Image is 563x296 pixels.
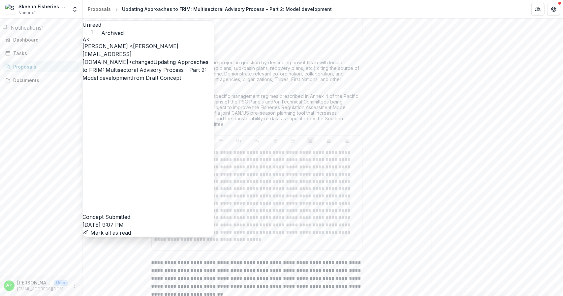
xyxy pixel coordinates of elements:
[325,137,333,145] button: Align Center
[82,229,131,237] button: Mark all as read
[70,3,79,16] button: Open entity switcher
[85,4,113,14] a: Proposals
[3,61,79,72] a: Proposals
[82,214,130,220] span: Concept Submitted
[54,280,68,286] p: User
[253,137,261,145] button: Heading 2
[13,36,74,43] div: Dashboard
[547,3,560,16] button: Get Help
[271,137,279,145] button: Bullet List
[3,34,79,45] a: Dashboard
[70,282,78,290] button: More
[3,48,79,59] a: Tasks
[289,137,297,145] button: Ordered List
[3,24,44,32] button: Notifications1
[82,37,214,42] div: Andrew Rosenberger <andy@coastlandresearch.com>
[88,6,111,13] div: Proposals
[101,29,124,37] button: Archived
[307,137,315,145] button: Align Left
[82,29,101,35] span: 1
[11,24,42,31] span: Notifications
[7,283,12,288] div: Andrew Rosenberger <andy@coastlandresearch.com>
[13,77,74,84] div: Documents
[82,221,214,229] p: [DATE] 9:07 PM
[82,43,178,65] span: [PERSON_NAME] <[PERSON_NAME][EMAIL_ADDRESS][DOMAIN_NAME]>
[42,24,44,31] span: 1
[531,3,545,16] button: Partners
[85,4,334,14] nav: breadcrumb
[151,60,362,135] div: Justify the priority status of the project in question by describing how it fits in with local or...
[17,286,68,292] p: [EMAIL_ADDRESS][DOMAIN_NAME]
[146,74,181,81] s: Draft Concept
[122,6,332,13] div: Updating Approaches to FRIM: Multisectoral Advisory Process - Part 2: Model development
[13,63,74,70] div: Proposals
[235,137,243,145] button: Heading 1
[82,59,208,81] a: Updating Approaches to FRIM: Multisectoral Advisory Process - Part 2: Model development
[343,137,351,145] button: Align Right
[13,50,74,57] div: Tasks
[82,42,214,221] p: changed from
[18,10,37,16] span: Nonprofit
[3,75,79,86] a: Documents
[17,279,51,286] p: [PERSON_NAME] <[PERSON_NAME][EMAIL_ADDRESS][DOMAIN_NAME]>
[82,21,101,35] button: Unread
[5,4,16,15] img: Skeena Fisheries Commission
[18,3,68,10] div: Skeena Fisheries Commission
[217,137,225,145] button: Strike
